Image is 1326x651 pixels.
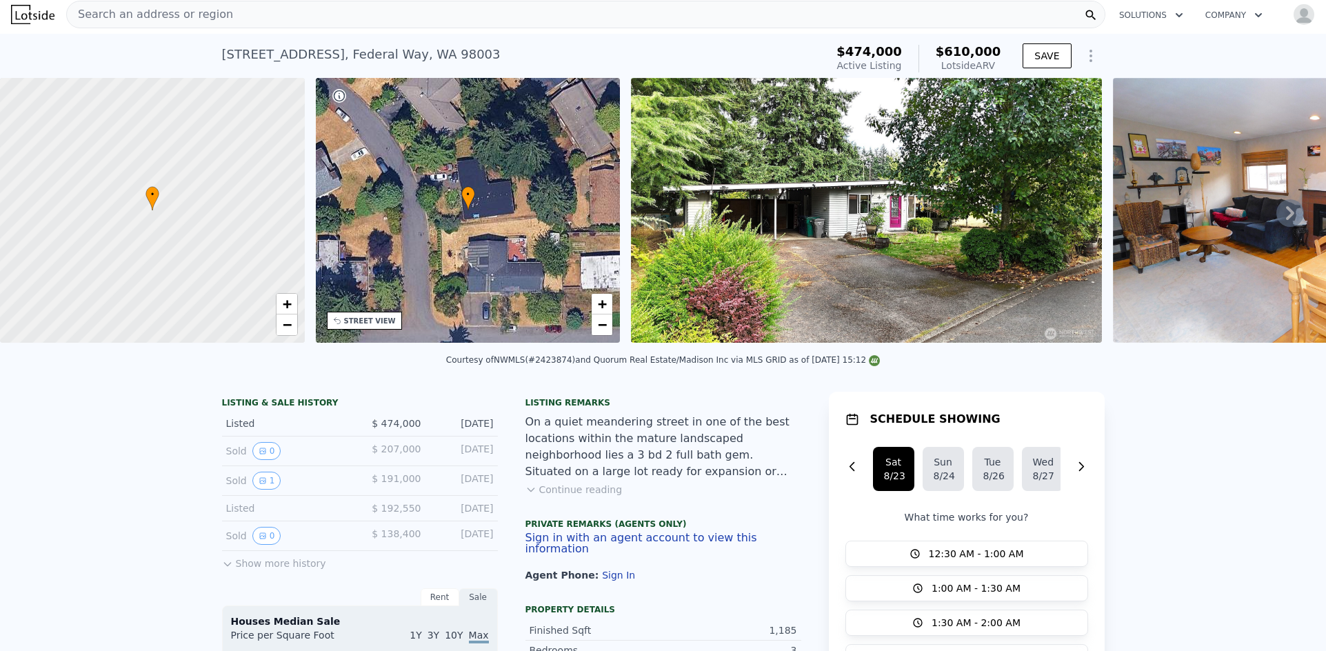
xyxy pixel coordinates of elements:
[869,355,880,366] img: NWMLS Logo
[1077,42,1105,70] button: Show Options
[525,570,603,581] span: Agent Phone:
[525,397,801,408] div: Listing remarks
[469,630,489,643] span: Max
[929,547,1024,561] span: 12:30 AM - 1:00 AM
[145,188,159,201] span: •
[372,528,421,539] span: $ 138,400
[932,581,1021,595] span: 1:00 AM - 1:30 AM
[445,630,463,641] span: 10Y
[663,623,797,637] div: 1,185
[277,314,297,335] a: Zoom out
[1033,455,1052,469] div: Wed
[983,455,1003,469] div: Tue
[530,623,663,637] div: Finished Sqft
[231,628,360,650] div: Price per Square Foot
[598,295,607,312] span: +
[372,443,421,454] span: $ 207,000
[432,442,494,460] div: [DATE]
[936,44,1001,59] span: $610,000
[282,316,291,333] span: −
[410,630,421,641] span: 1Y
[983,469,1003,483] div: 8/26
[459,588,498,606] div: Sale
[932,616,1021,630] span: 1:30 AM - 2:00 AM
[222,45,501,64] div: [STREET_ADDRESS] , Federal Way , WA 98003
[934,455,953,469] div: Sun
[277,294,297,314] a: Zoom in
[421,588,459,606] div: Rent
[1033,469,1052,483] div: 8/27
[428,630,439,641] span: 3Y
[837,60,902,71] span: Active Listing
[432,501,494,515] div: [DATE]
[11,5,54,24] img: Lotside
[145,186,159,210] div: •
[845,575,1088,601] button: 1:00 AM - 1:30 AM
[226,442,349,460] div: Sold
[461,188,475,201] span: •
[934,469,953,483] div: 8/24
[432,472,494,490] div: [DATE]
[592,314,612,335] a: Zoom out
[226,472,349,490] div: Sold
[598,316,607,333] span: −
[226,417,349,430] div: Listed
[372,503,421,514] span: $ 192,550
[446,355,880,365] div: Courtesy of NWMLS (#2423874) and Quorum Real Estate/Madison Inc via MLS GRID as of [DATE] 15:12
[1108,3,1194,28] button: Solutions
[1023,43,1071,68] button: SAVE
[923,447,964,491] button: Sun8/24
[1194,3,1274,28] button: Company
[525,483,623,497] button: Continue reading
[432,417,494,430] div: [DATE]
[226,527,349,545] div: Sold
[884,455,903,469] div: Sat
[222,397,498,411] div: LISTING & SALE HISTORY
[525,604,801,615] div: Property details
[252,472,281,490] button: View historical data
[936,59,1001,72] div: Lotside ARV
[525,414,801,480] div: On a quiet meandering street in one of the best locations within the mature landscaped neighborho...
[972,447,1014,491] button: Tue8/26
[231,614,489,628] div: Houses Median Sale
[870,411,1001,428] h1: SCHEDULE SHOWING
[372,418,421,429] span: $ 474,000
[873,447,914,491] button: Sat8/23
[525,519,801,532] div: Private Remarks (Agents Only)
[884,469,903,483] div: 8/23
[252,527,281,545] button: View historical data
[1022,447,1063,491] button: Wed8/27
[432,527,494,545] div: [DATE]
[461,186,475,210] div: •
[372,473,421,484] span: $ 191,000
[252,442,281,460] button: View historical data
[845,541,1088,567] button: 12:30 AM - 1:00 AM
[631,78,1102,343] img: Sale: 167525493 Parcel: 97244571
[282,295,291,312] span: +
[845,510,1088,524] p: What time works for you?
[592,294,612,314] a: Zoom in
[222,551,326,570] button: Show more history
[344,316,396,326] div: STREET VIEW
[67,6,233,23] span: Search an address or region
[226,501,349,515] div: Listed
[836,44,902,59] span: $474,000
[602,570,635,581] button: Sign In
[1293,3,1315,26] img: avatar
[525,532,801,554] button: Sign in with an agent account to view this information
[845,610,1088,636] button: 1:30 AM - 2:00 AM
